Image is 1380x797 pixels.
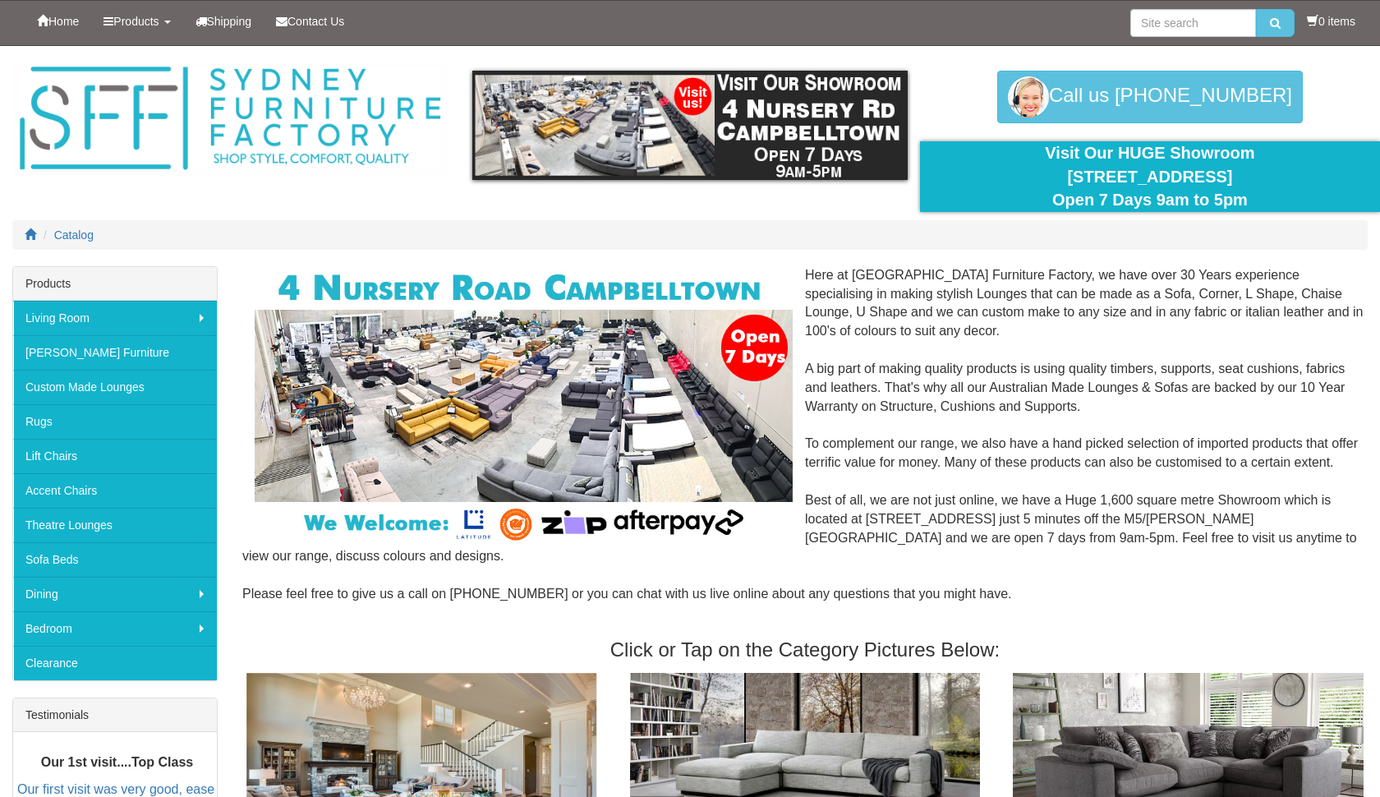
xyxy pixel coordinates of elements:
h3: Click or Tap on the Category Pictures Below: [242,639,1368,661]
a: Dining [13,577,217,611]
a: Living Room [13,301,217,335]
a: [PERSON_NAME] Furniture [13,335,217,370]
span: Shipping [207,15,252,28]
li: 0 items [1307,13,1355,30]
a: Sofa Beds [13,542,217,577]
div: Testimonials [13,698,217,732]
a: Home [25,1,91,42]
b: Our 1st visit....Top Class [41,755,194,769]
a: Clearance [13,646,217,680]
div: Here at [GEOGRAPHIC_DATA] Furniture Factory, we have over 30 Years experience specialising in mak... [242,266,1368,623]
a: Contact Us [264,1,356,42]
span: Contact Us [287,15,344,28]
img: showroom.gif [472,71,908,180]
span: Products [113,15,159,28]
div: Products [13,267,217,301]
a: Catalog [54,228,94,242]
img: Sydney Furniture Factory [12,62,448,175]
div: Visit Our HUGE Showroom [STREET_ADDRESS] Open 7 Days 9am to 5pm [932,141,1368,212]
a: Accent Chairs [13,473,217,508]
span: Home [48,15,79,28]
a: Theatre Lounges [13,508,217,542]
a: Shipping [183,1,264,42]
a: Custom Made Lounges [13,370,217,404]
a: Rugs [13,404,217,439]
img: Corner Modular Lounges [255,266,793,546]
a: Lift Chairs [13,439,217,473]
a: Products [91,1,182,42]
input: Site search [1130,9,1256,37]
a: Bedroom [13,611,217,646]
